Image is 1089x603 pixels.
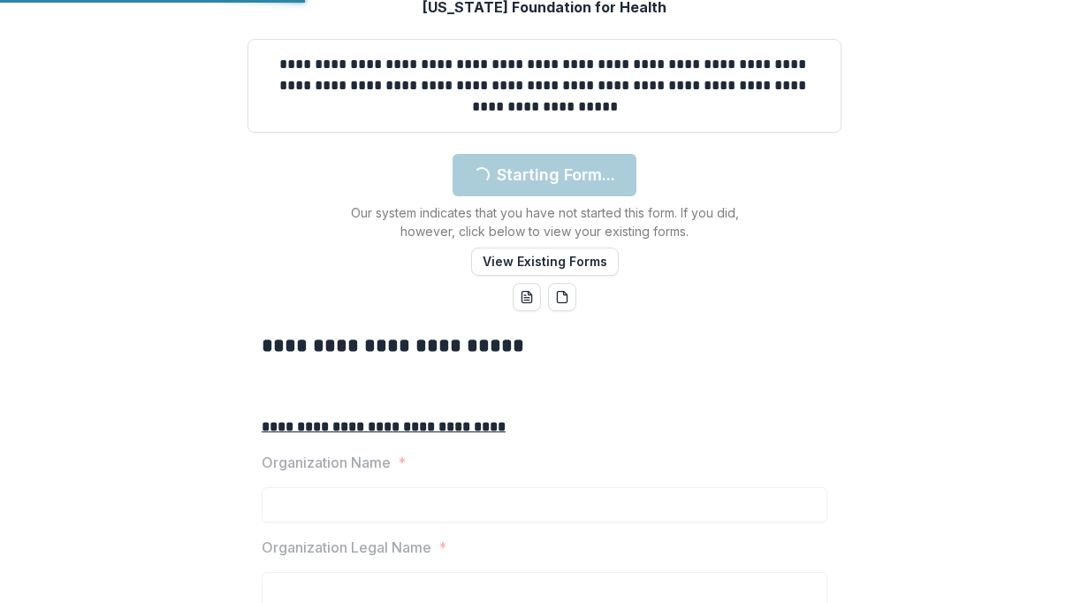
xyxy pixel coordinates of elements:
[453,154,636,196] button: Starting Form...
[548,283,576,311] button: pdf-download
[471,248,619,276] button: View Existing Forms
[262,537,431,558] p: Organization Legal Name
[324,203,765,240] p: Our system indicates that you have not started this form. If you did, however, click below to vie...
[262,452,391,473] p: Organization Name
[513,283,541,311] button: word-download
